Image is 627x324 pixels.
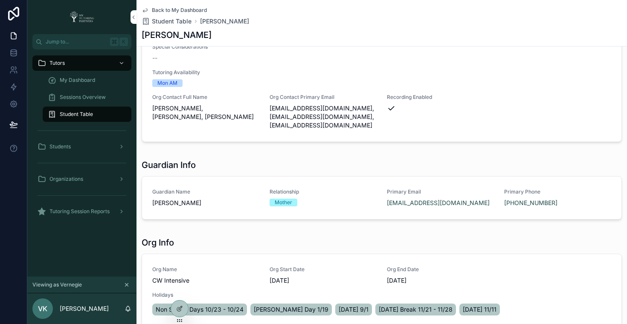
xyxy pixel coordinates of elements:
[152,104,259,121] span: [PERSON_NAME], [PERSON_NAME], [PERSON_NAME]
[152,94,259,101] span: Org Contact Full Name
[152,17,192,26] span: Student Table
[120,38,127,45] span: K
[38,304,47,314] span: VK
[142,29,212,41] h1: [PERSON_NAME]
[275,199,292,206] div: Mother
[152,54,157,62] span: --
[32,55,131,71] a: Tutors
[254,305,328,314] span: [PERSON_NAME] Day 1/19
[142,7,207,14] a: Back to My Dashboard
[157,79,177,87] div: Mon AM
[142,159,196,171] h1: Guardian Info
[46,38,107,45] span: Jump to...
[60,77,95,84] span: My Dashboard
[32,171,131,187] a: Organizations
[32,204,131,219] a: Tutoring Session Reports
[152,266,259,273] span: Org Name
[387,188,494,195] span: Primary Email
[49,208,110,215] span: Tutoring Session Reports
[387,266,494,273] span: Org End Date
[152,276,259,285] span: CW Intensive
[270,276,377,285] span: [DATE]
[152,292,611,298] span: Holidays
[43,90,131,105] a: Sessions Overview
[27,49,136,230] div: scrollable content
[270,104,377,130] span: [EMAIL_ADDRESS][DOMAIN_NAME], [EMAIL_ADDRESS][DOMAIN_NAME], [EMAIL_ADDRESS][DOMAIN_NAME]
[142,17,192,26] a: Student Table
[152,199,259,207] span: [PERSON_NAME]
[43,107,131,122] a: Student Table
[43,72,131,88] a: My Dashboard
[152,7,207,14] span: Back to My Dashboard
[152,188,259,195] span: Guardian Name
[142,237,174,249] h1: Org Info
[60,111,93,118] span: Student Table
[49,176,83,182] span: Organizations
[200,17,249,26] a: [PERSON_NAME]
[152,43,611,50] span: Special Considerations
[387,199,490,207] a: [EMAIL_ADDRESS][DOMAIN_NAME]
[49,60,65,67] span: Tutors
[504,188,611,195] span: Primary Phone
[32,34,131,49] button: Jump to...K
[504,199,557,207] a: [PHONE_NUMBER]
[387,94,494,101] span: Recording Enabled
[387,276,494,285] span: [DATE]
[270,266,377,273] span: Org Start Date
[379,305,453,314] span: [DATE] Break 11/21 - 11/28
[49,143,71,150] span: Students
[32,139,131,154] a: Students
[60,94,106,101] span: Sessions Overview
[270,188,377,195] span: Relationship
[339,305,369,314] span: [DATE] 9/1
[60,304,109,313] p: [PERSON_NAME]
[32,281,82,288] span: Viewing as Vernegie
[463,305,496,314] span: [DATE] 11/11
[156,305,244,314] span: Non School Days 10/23 - 10/24
[270,94,377,101] span: Org Contact Primary Email
[152,69,611,76] span: Tutoring Availability
[67,10,97,24] img: App logo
